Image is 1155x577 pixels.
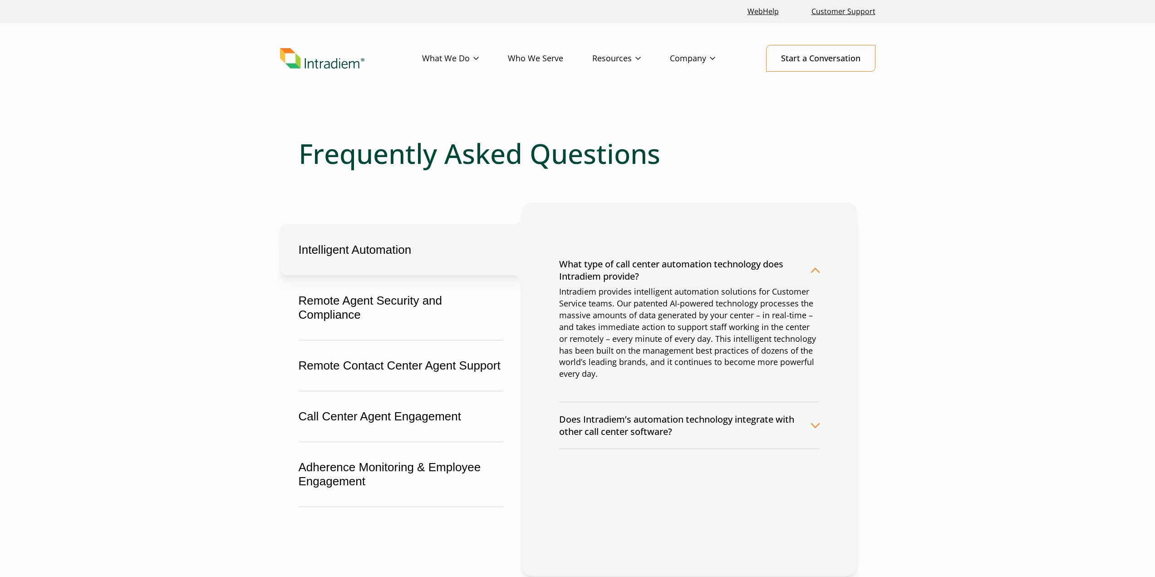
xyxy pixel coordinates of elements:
[280,442,522,507] button: Adherence Monitoring & Employee Engagement
[744,2,782,21] a: Link opens in a new window
[280,275,522,340] button: Remote Agent Security and Compliance
[280,391,522,442] button: Call Center Agent Engagement
[592,45,670,72] a: Resources
[280,340,522,391] button: Remote Contact Center Agent Support
[280,224,522,276] button: Intelligent Automation
[508,45,592,72] a: Who We Serve
[670,45,744,72] a: Company
[422,45,508,72] a: What We Do
[559,402,820,449] button: Does Intradiem’s automation technology integrate with other call center software?
[766,45,875,72] a: Start a Conversation
[808,2,879,21] a: Customer Support
[299,137,857,170] h1: Frequently Asked Questions
[559,247,820,293] button: What type of call center automation technology does Intradiem provide?
[559,286,816,379] span: Intradiem provides intelligent automation solutions for Customer Service teams. Our patented AI-p...
[280,48,364,69] img: Intradiem
[280,48,422,69] a: Link to homepage of Intradiem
